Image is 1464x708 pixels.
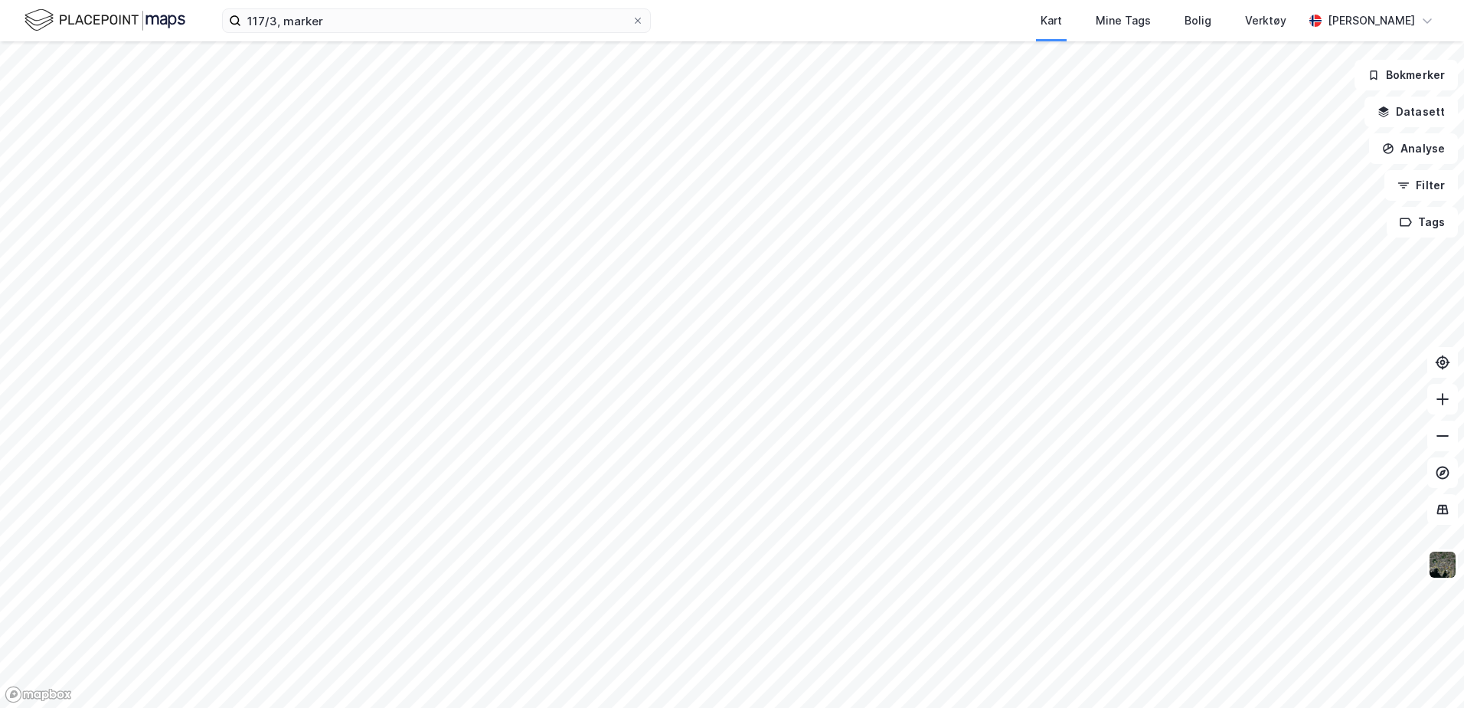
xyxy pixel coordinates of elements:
[1041,11,1062,30] div: Kart
[1355,60,1458,90] button: Bokmerker
[1096,11,1151,30] div: Mine Tags
[1387,634,1464,708] iframe: Chat Widget
[1185,11,1211,30] div: Bolig
[1245,11,1286,30] div: Verktøy
[5,686,72,703] a: Mapbox homepage
[1387,634,1464,708] div: Kontrollprogram for chat
[25,7,185,34] img: logo.f888ab2527a4732fd821a326f86c7f29.svg
[1328,11,1415,30] div: [PERSON_NAME]
[241,9,632,32] input: Søk på adresse, matrikkel, gårdeiere, leietakere eller personer
[1384,170,1458,201] button: Filter
[1369,133,1458,164] button: Analyse
[1364,97,1458,127] button: Datasett
[1387,207,1458,238] button: Tags
[1428,550,1457,579] img: 9k=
